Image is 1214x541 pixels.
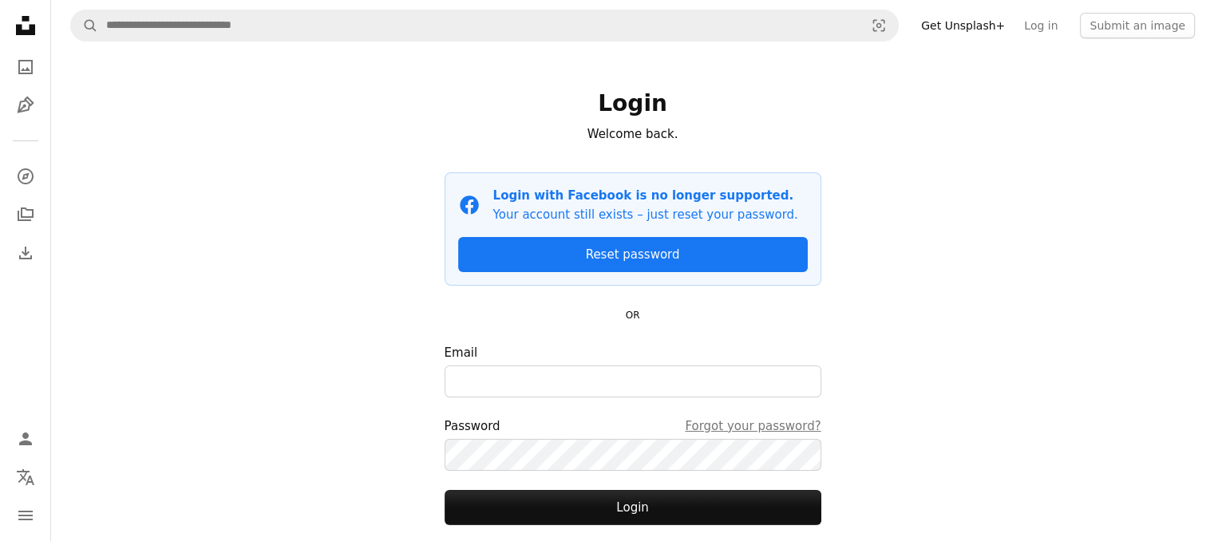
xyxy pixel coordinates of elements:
a: Get Unsplash+ [911,13,1014,38]
div: Password [445,417,821,436]
input: Email [445,365,821,397]
label: Email [445,343,821,397]
a: Photos [10,51,42,83]
button: Visual search [860,10,898,41]
button: Submit an image [1080,13,1195,38]
p: Your account still exists – just reset your password. [493,205,798,224]
h1: Login [445,89,821,118]
form: Find visuals sitewide [70,10,899,41]
small: OR [626,310,640,321]
button: Language [10,461,42,493]
a: Log in / Sign up [10,423,42,455]
p: Login with Facebook is no longer supported. [493,186,798,205]
a: Home — Unsplash [10,10,42,45]
p: Welcome back. [445,124,821,144]
button: Menu [10,500,42,531]
a: Log in [1014,13,1067,38]
button: Login [445,490,821,525]
a: Explore [10,160,42,192]
a: Illustrations [10,89,42,121]
button: Search Unsplash [71,10,98,41]
a: Collections [10,199,42,231]
input: PasswordForgot your password? [445,439,821,471]
a: Reset password [458,237,808,272]
a: Forgot your password? [685,417,821,436]
a: Download History [10,237,42,269]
